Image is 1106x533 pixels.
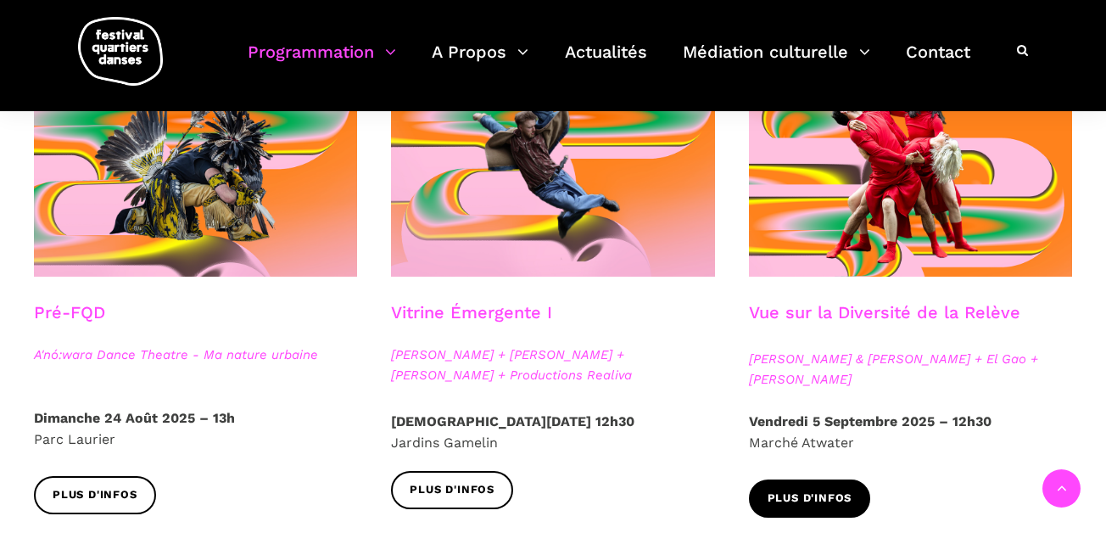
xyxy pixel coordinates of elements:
[768,490,852,508] span: Plus d'infos
[34,407,357,451] p: Parc Laurier
[34,302,105,345] h3: Pré-FQD
[391,302,552,345] h3: Vitrine Émergente I
[34,410,235,426] strong: Dimanche 24 Août 2025 – 13h
[749,411,1072,454] p: Marché Atwater
[410,481,494,499] span: Plus d'infos
[749,349,1072,390] span: [PERSON_NAME] & [PERSON_NAME] + El Gao + [PERSON_NAME]
[78,17,163,86] img: logo-fqd-med
[391,413,634,429] strong: [DEMOGRAPHIC_DATA][DATE] 12h30
[34,345,357,365] span: A'nó:wara Dance Theatre - Ma nature urbaine
[749,413,991,429] strong: Vendredi 5 Septembre 2025 – 12h30
[391,411,714,454] p: Jardins Gamelin
[432,37,528,87] a: A Propos
[906,37,970,87] a: Contact
[565,37,647,87] a: Actualités
[391,345,714,385] span: [PERSON_NAME] + [PERSON_NAME] + [PERSON_NAME] + Productions Realiva
[248,37,396,87] a: Programmation
[53,486,137,504] span: Plus d'infos
[749,480,871,518] a: Plus d'infos
[34,476,156,514] a: Plus d'infos
[683,37,870,87] a: Médiation culturelle
[391,471,513,509] a: Plus d'infos
[749,302,1020,345] h3: Vue sur la Diversité de la Relève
